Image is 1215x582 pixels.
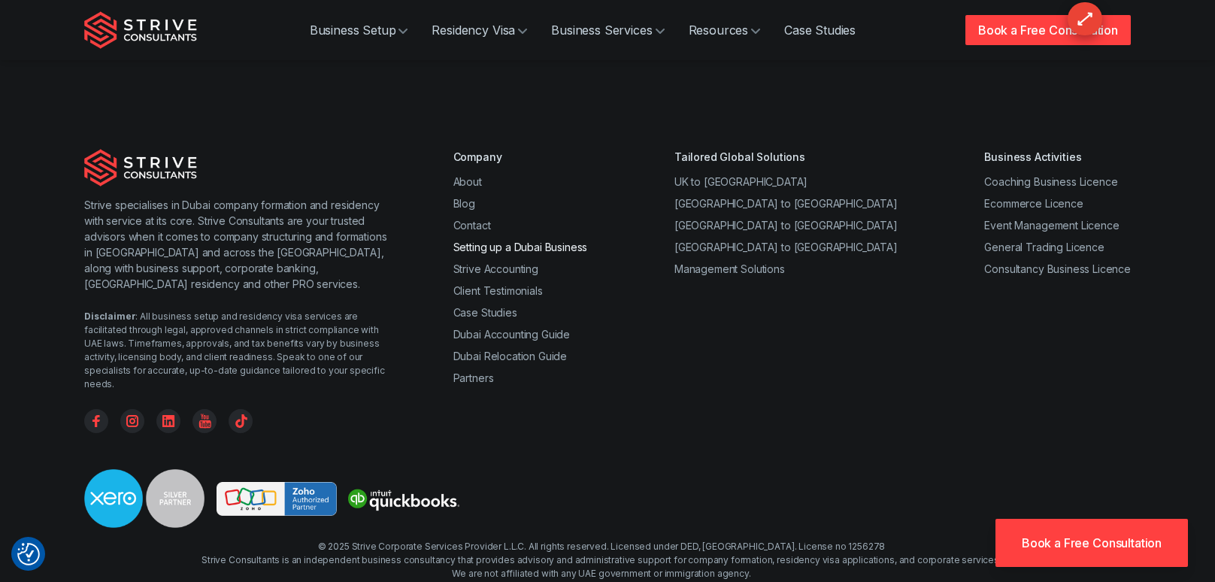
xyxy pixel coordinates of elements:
img: Strive Consultants [84,11,197,49]
a: [GEOGRAPHIC_DATA] to [GEOGRAPHIC_DATA] [674,219,898,232]
a: Linkedin [156,409,180,433]
a: Book a Free Consultation [965,15,1131,45]
a: Partners [453,371,494,384]
img: Strive Consultants [84,149,197,186]
a: Business Setup [298,15,420,45]
a: Contact [453,219,491,232]
a: Client Testimonials [453,284,543,297]
a: Blog [453,197,475,210]
a: Book a Free Consultation [995,519,1188,567]
a: General Trading Licence [984,241,1104,253]
img: Strive is a quickbooks Partner [343,482,463,515]
a: Event Management Licence [984,219,1119,232]
a: TikTok [229,409,253,433]
a: [GEOGRAPHIC_DATA] to [GEOGRAPHIC_DATA] [674,241,898,253]
a: About [453,175,482,188]
p: Strive specialises in Dubai company formation and residency with service at its core. Strive Cons... [84,197,393,292]
a: [GEOGRAPHIC_DATA] to [GEOGRAPHIC_DATA] [674,197,898,210]
div: Tailored Global Solutions [674,149,898,165]
a: Case Studies [772,15,868,45]
a: Business Services [539,15,676,45]
button: Consent Preferences [17,543,40,565]
a: Coaching Business Licence [984,175,1117,188]
a: YouTube [192,409,217,433]
a: Instagram [120,409,144,433]
a: Ecommerce Licence [984,197,1083,210]
strong: Disclaimer [84,311,135,322]
a: Dubai Relocation Guide [453,350,567,362]
a: Setting up a Dubai Business [453,241,588,253]
a: Residency Visa [420,15,539,45]
a: UK to [GEOGRAPHIC_DATA] [674,175,807,188]
div: ⟷ [1071,5,1098,32]
a: Consultancy Business Licence [984,262,1131,275]
a: Case Studies [453,306,517,319]
a: Facebook [84,409,108,433]
a: Management Solutions [674,262,785,275]
a: Dubai Accounting Guide [453,328,570,341]
div: : All business setup and residency visa services are facilitated through legal, approved channels... [84,310,393,391]
div: Company [453,149,588,165]
div: Business Activities [984,149,1131,165]
img: Revisit consent button [17,543,40,565]
a: Strive Accounting [453,262,538,275]
img: Strive is a Xero Silver Partner [84,469,205,528]
a: Resources [677,15,773,45]
img: Strive is a Zoho Partner [217,482,337,516]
